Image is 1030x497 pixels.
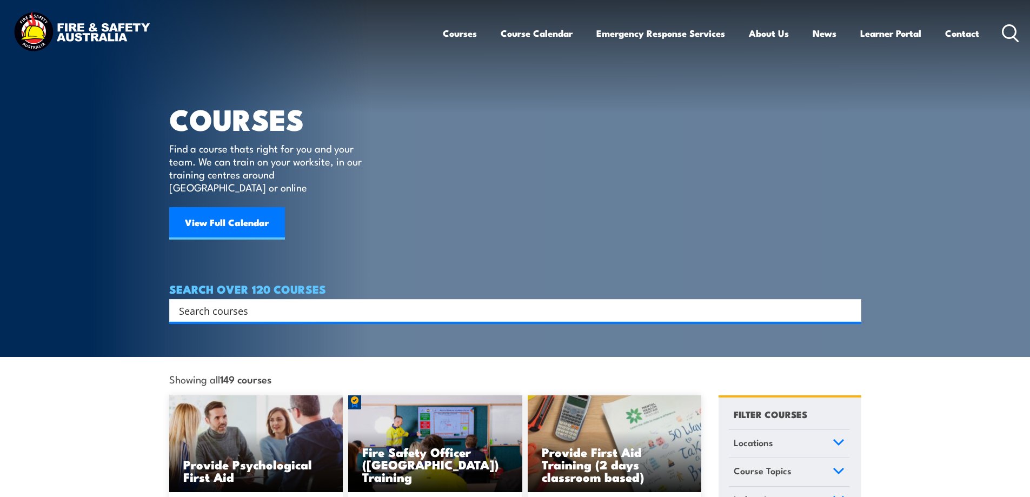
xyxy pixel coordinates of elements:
[169,283,861,295] h4: SEARCH OVER 120 COURSES
[348,395,522,493] img: Fire Safety Advisor
[220,372,271,386] strong: 149 courses
[169,395,343,493] img: Mental Health First Aid Training Course from Fire & Safety Australia
[596,19,725,48] a: Emergency Response Services
[348,395,522,493] a: Fire Safety Officer ([GEOGRAPHIC_DATA]) Training
[734,435,773,450] span: Locations
[842,303,858,318] button: Search magnifier button
[501,19,573,48] a: Course Calendar
[528,395,702,493] img: Mental Health First Aid Training (Standard) – Classroom
[169,373,271,385] span: Showing all
[362,446,508,483] h3: Fire Safety Officer ([GEOGRAPHIC_DATA]) Training
[749,19,789,48] a: About Us
[542,446,688,483] h3: Provide First Aid Training (2 days classroom based)
[734,407,807,421] h4: FILTER COURSES
[813,19,836,48] a: News
[945,19,979,48] a: Contact
[183,458,329,483] h3: Provide Psychological First Aid
[181,303,840,318] form: Search form
[169,142,367,194] p: Find a course thats right for you and your team. We can train on your worksite, in our training c...
[179,302,838,319] input: Search input
[729,458,849,486] a: Course Topics
[169,395,343,493] a: Provide Psychological First Aid
[528,395,702,493] a: Provide First Aid Training (2 days classroom based)
[169,207,285,240] a: View Full Calendar
[729,430,849,458] a: Locations
[734,463,792,478] span: Course Topics
[169,106,377,131] h1: COURSES
[443,19,477,48] a: Courses
[860,19,921,48] a: Learner Portal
